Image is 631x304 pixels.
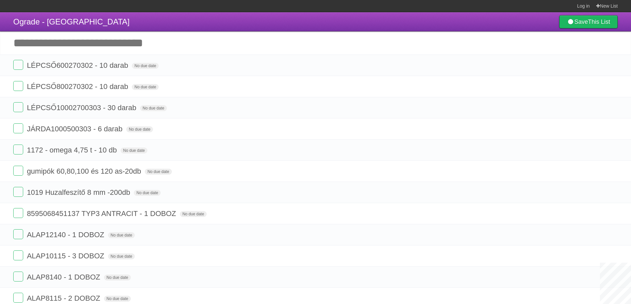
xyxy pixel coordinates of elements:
[13,166,23,176] label: Done
[13,187,23,197] label: Done
[121,148,147,153] span: No due date
[126,126,153,132] span: No due date
[134,190,161,196] span: No due date
[588,19,610,25] b: This List
[13,208,23,218] label: Done
[13,272,23,282] label: Done
[27,294,102,302] span: ALAP8115 - 2 DOBOZ
[104,275,131,281] span: No due date
[27,82,130,91] span: LÉPCSŐ800270302 - 10 darab
[108,253,135,259] span: No due date
[145,169,172,175] span: No due date
[13,250,23,260] label: Done
[13,17,130,26] span: Ograde - [GEOGRAPHIC_DATA]
[27,167,143,175] span: gumipók 60,80,100 és 120 as-20db
[13,60,23,70] label: Done
[27,252,106,260] span: ALAP10115 - 3 DOBOZ
[140,105,167,111] span: No due date
[27,273,102,281] span: ALAP8140 - 1 DOBOZ
[13,229,23,239] label: Done
[13,102,23,112] label: Done
[27,209,178,218] span: 8595068451137 TYP3 ANTRACIT - 1 DOBOZ
[13,81,23,91] label: Done
[27,104,138,112] span: LÉPCSŐ10002700303 - 30 darab
[27,125,124,133] span: JÁRDA1000500303 - 6 darab
[27,188,132,196] span: 1019 Huzalfeszítő 8 mm -200db
[104,296,131,302] span: No due date
[180,211,207,217] span: No due date
[13,123,23,133] label: Done
[559,15,618,28] a: SaveThis List
[27,146,119,154] span: 1172 - omega 4,75 t - 10 db
[13,145,23,154] label: Done
[132,84,159,90] span: No due date
[13,293,23,303] label: Done
[108,232,135,238] span: No due date
[27,231,106,239] span: ALAP12140 - 1 DOBOZ
[27,61,130,69] span: LÉPCSŐ600270302 - 10 darab
[132,63,159,69] span: No due date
